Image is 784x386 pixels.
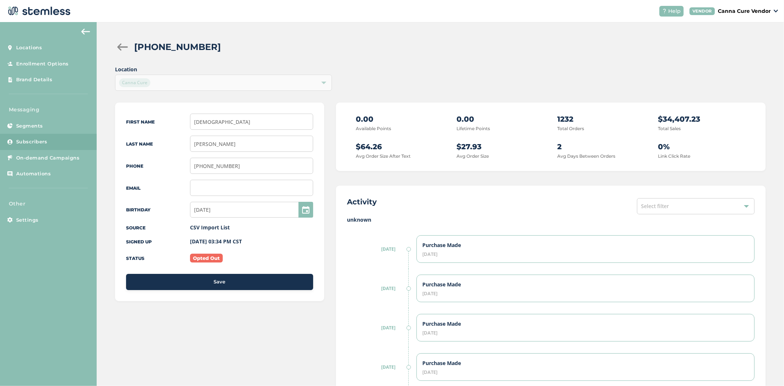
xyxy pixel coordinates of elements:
[126,119,155,125] label: First Name
[457,141,544,152] p: $27.93
[126,163,143,169] label: Phone
[641,203,669,210] span: Select filter
[16,44,42,51] span: Locations
[457,126,490,131] label: Lifetime Points
[16,60,69,68] span: Enrollment Options
[115,65,332,73] label: Location
[423,252,748,257] div: [DATE]
[423,360,461,367] label: Purchase Made
[457,114,544,125] p: 0.00
[690,7,715,15] div: VENDOR
[347,285,408,292] label: [DATE]
[557,126,584,131] label: Total Orders
[668,7,681,15] span: Help
[747,351,784,386] iframe: Chat Widget
[658,153,691,159] label: Link Click Rate
[16,170,51,178] span: Automations
[423,370,748,375] div: [DATE]
[423,242,461,249] label: Purchase Made
[81,29,90,35] img: icon-arrow-back-accent-c549486e.svg
[347,325,408,331] label: [DATE]
[423,330,748,335] div: [DATE]
[347,364,408,371] label: [DATE]
[126,141,153,147] label: Last Name
[347,246,408,253] label: [DATE]
[134,40,221,54] h2: [PHONE_NUMBER]
[126,255,144,261] label: Status
[356,153,411,159] label: Avg Order Size After Text
[190,224,230,231] label: CSV Import List
[190,202,313,218] input: MM/DD/YYYY
[6,4,71,18] img: logo-dark-0685b13c.svg
[658,141,746,152] p: 0%
[190,254,223,262] label: Opted Out
[658,114,746,125] p: $34,407.23
[557,153,615,159] label: Avg Days Between Orders
[126,274,313,290] button: Save
[126,239,152,244] label: Signed up
[16,138,47,146] span: Subscribers
[658,126,681,131] label: Total Sales
[126,225,146,230] label: Source
[16,122,43,130] span: Segments
[347,216,755,224] label: unknown
[126,185,140,191] label: Email
[423,291,748,296] div: [DATE]
[662,9,667,13] img: icon-help-white-03924b79.svg
[718,7,771,15] p: Canna Cure Vendor
[557,114,645,125] p: 1232
[347,197,377,207] h2: Activity
[557,141,645,152] p: 2
[190,238,242,245] label: [DATE] 03:34 PM CST
[214,278,225,286] span: Save
[16,76,53,83] span: Brand Details
[126,207,150,212] label: Birthday
[356,126,391,131] label: Available Points
[16,217,39,224] span: Settings
[774,10,778,12] img: icon_down-arrow-small-66adaf34.svg
[423,320,461,328] label: Purchase Made
[16,154,80,162] span: On-demand Campaigns
[457,153,489,159] label: Avg Order Size
[356,114,443,125] p: 0.00
[356,141,443,152] p: $64.26
[423,281,461,288] label: Purchase Made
